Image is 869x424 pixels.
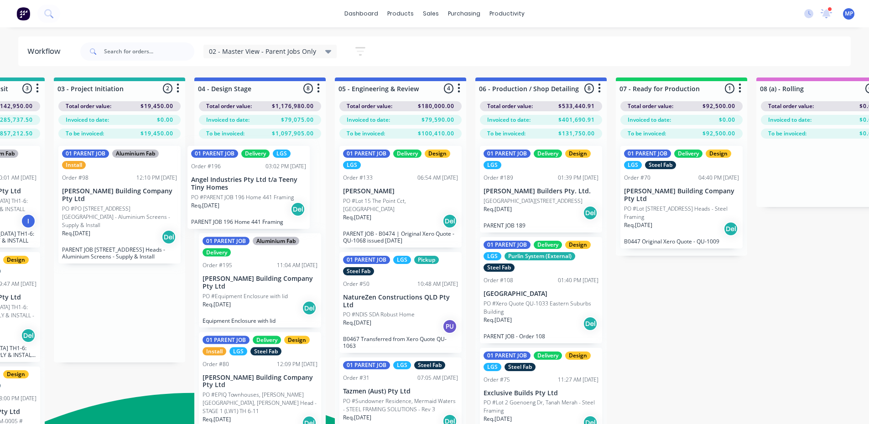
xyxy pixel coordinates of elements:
span: $79,590.00 [421,116,454,124]
span: $19,450.00 [140,102,173,110]
input: Search for orders... [104,42,194,61]
span: $92,500.00 [702,102,735,110]
span: $401,690.91 [558,116,595,124]
span: To be invoiced: [66,129,104,138]
span: To be invoiced: [347,129,385,138]
span: $19,450.00 [140,129,173,138]
span: $1,097,905.00 [272,129,314,138]
span: $79,075.00 [281,116,314,124]
span: To be invoiced: [487,129,526,138]
span: To be invoiced: [628,129,666,138]
span: $0.00 [157,116,173,124]
div: sales [418,7,443,21]
span: Total order value: [347,102,392,110]
span: $533,440.91 [558,102,595,110]
span: Total order value: [206,102,252,110]
span: Total order value: [66,102,111,110]
span: 02 - Master View - Parent Jobs Only [209,47,316,56]
span: $100,410.00 [418,129,454,138]
span: Invoiced to date: [768,116,812,124]
a: dashboard [340,7,383,21]
div: purchasing [443,7,485,21]
span: To be invoiced: [206,129,245,138]
span: Invoiced to date: [487,116,531,124]
span: Total order value: [487,102,533,110]
span: Invoiced to date: [347,116,390,124]
span: Total order value: [768,102,814,110]
span: $180,000.00 [418,102,454,110]
span: $1,176,980.00 [272,102,314,110]
div: productivity [485,7,529,21]
div: Workflow [27,46,65,57]
span: Total order value: [628,102,673,110]
span: MP [845,10,853,18]
span: $0.00 [719,116,735,124]
span: Invoiced to date: [628,116,671,124]
span: Invoiced to date: [66,116,109,124]
span: Invoiced to date: [206,116,250,124]
span: To be invoiced: [768,129,807,138]
div: products [383,7,418,21]
span: $92,500.00 [702,129,735,138]
img: Factory [16,7,30,21]
span: $131,750.00 [558,129,595,138]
